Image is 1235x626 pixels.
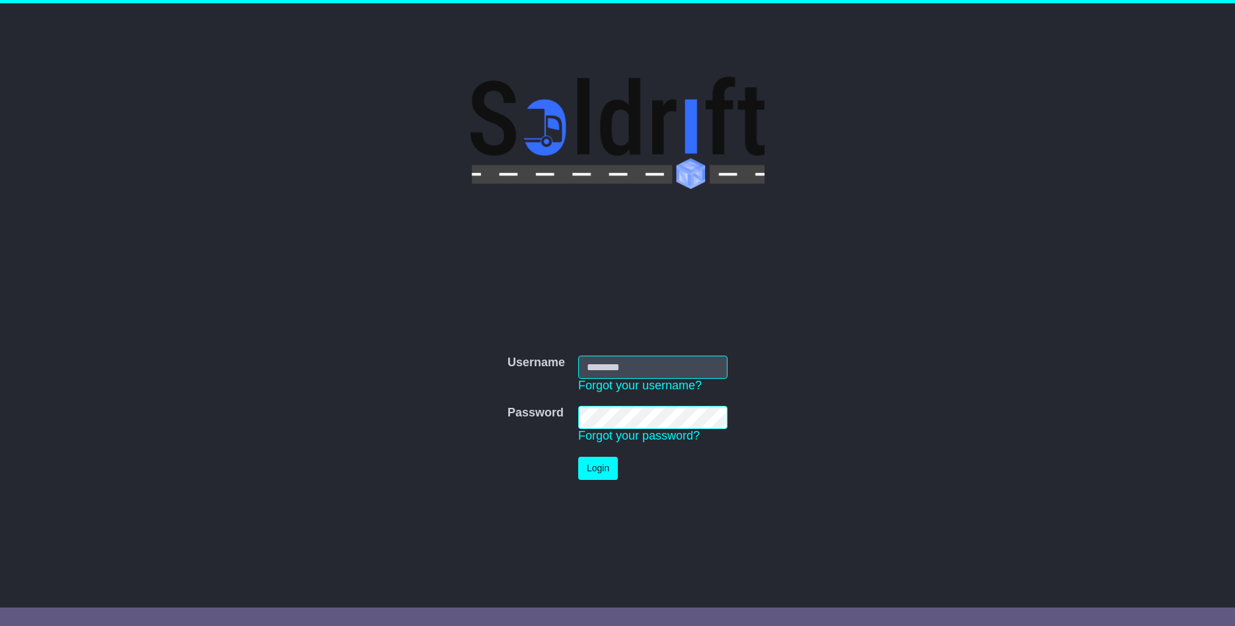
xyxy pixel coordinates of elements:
img: Soldrift Pty Ltd [470,77,765,189]
label: Username [507,356,565,370]
label: Password [507,406,564,420]
button: Login [578,457,618,480]
a: Forgot your password? [578,429,700,442]
a: Forgot your username? [578,379,702,392]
